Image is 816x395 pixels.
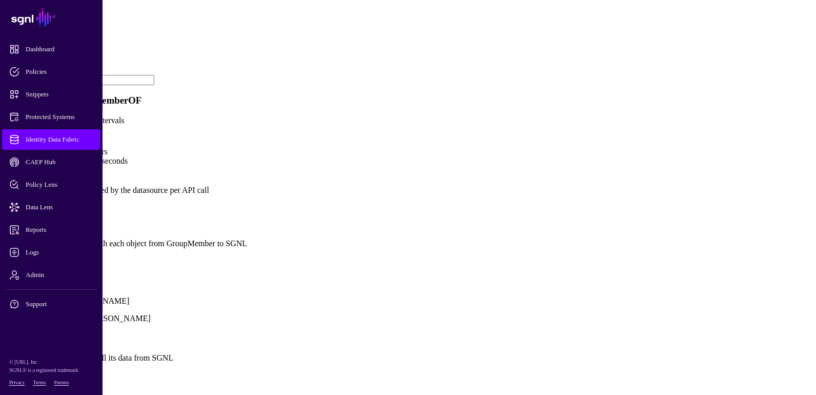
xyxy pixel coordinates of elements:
[2,242,100,263] a: Logs
[9,380,25,385] a: Privacy
[9,225,110,235] span: Reports
[4,275,812,287] h3: Details
[4,147,812,166] div: Sync Frequency: Every 1 hours API Call Frequency: Every 1 seconds
[9,358,93,366] p: © [URL], Inc
[4,186,812,195] div: The number of records returned by the datasource per API call
[9,270,110,280] span: Admin
[9,299,110,309] span: Support
[2,174,100,195] a: Policy Lens
[2,129,100,150] a: Identity Data Fabric
[77,314,151,323] app-identifier: [PERSON_NAME]
[9,44,110,54] span: Dashboard
[54,380,69,385] a: Patents
[2,62,100,82] a: Policies
[9,202,110,212] span: Data Lens
[2,39,100,60] a: Dashboard
[9,247,110,258] span: Logs
[9,157,110,167] span: CAEP Hub
[6,6,96,29] a: SGNL
[2,84,100,105] a: Snippets
[2,197,100,218] a: Data Lens
[2,265,100,285] a: Admin
[9,180,110,190] span: Policy Lens
[2,152,100,172] a: CAEP Hub
[4,95,812,106] h3: Scheduled Sync from MemberOF
[2,107,100,127] a: Protected Systems
[9,112,110,122] span: Protected Systems
[9,366,93,374] p: SGNL® is a registered trademark
[4,353,812,363] p: Remove GroupMember and all its data from SGNL
[4,332,812,344] h3: Remove Entity
[4,218,812,229] div: Attributes
[9,134,110,145] span: Identity Data Fabric
[4,239,812,248] p: Set the attributes that sync with each object from GroupMember to SGNL
[4,116,812,125] p: Data imported at scheduled intervals
[9,89,110,100] span: Snippets
[9,67,110,77] span: Policies
[33,380,46,385] a: Terms
[2,220,100,240] a: Reports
